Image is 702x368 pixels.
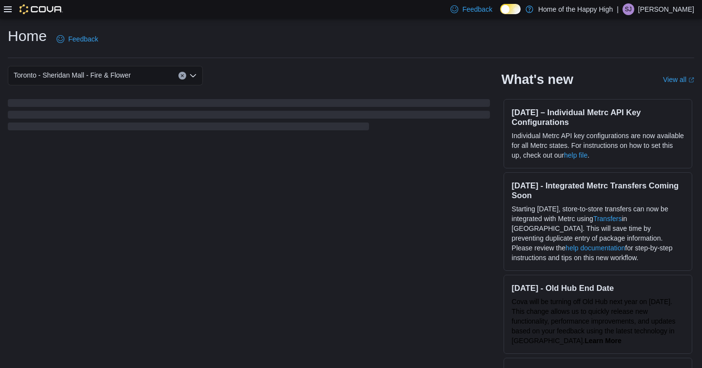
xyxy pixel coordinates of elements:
[564,151,587,159] a: help file
[512,131,684,160] p: Individual Metrc API key configurations are now available for all Metrc states. For instructions ...
[565,244,625,252] a: help documentation
[462,4,492,14] span: Feedback
[500,4,521,14] input: Dark Mode
[638,3,694,15] p: [PERSON_NAME]
[68,34,98,44] span: Feedback
[8,101,490,132] span: Loading
[512,283,684,293] h3: [DATE] - Old Hub End Date
[19,4,63,14] img: Cova
[8,26,47,46] h1: Home
[512,298,676,345] span: Cova will be turning off Old Hub next year on [DATE]. This change allows us to quickly release ne...
[593,215,622,223] a: Transfers
[663,76,694,83] a: View allExternal link
[512,204,684,263] p: Starting [DATE], store-to-store transfers can now be integrated with Metrc using in [GEOGRAPHIC_D...
[500,14,501,15] span: Dark Mode
[189,72,197,80] button: Open list of options
[623,3,634,15] div: Stephanie James Guadron
[512,107,684,127] h3: [DATE] – Individual Metrc API Key Configurations
[617,3,619,15] p: |
[585,337,621,345] a: Learn More
[512,181,684,200] h3: [DATE] - Integrated Metrc Transfers Coming Soon
[14,69,131,81] span: Toronto - Sheridan Mall - Fire & Flower
[688,77,694,83] svg: External link
[178,72,186,80] button: Clear input
[502,72,573,87] h2: What's new
[53,29,102,49] a: Feedback
[625,3,632,15] span: SJ
[538,3,613,15] p: Home of the Happy High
